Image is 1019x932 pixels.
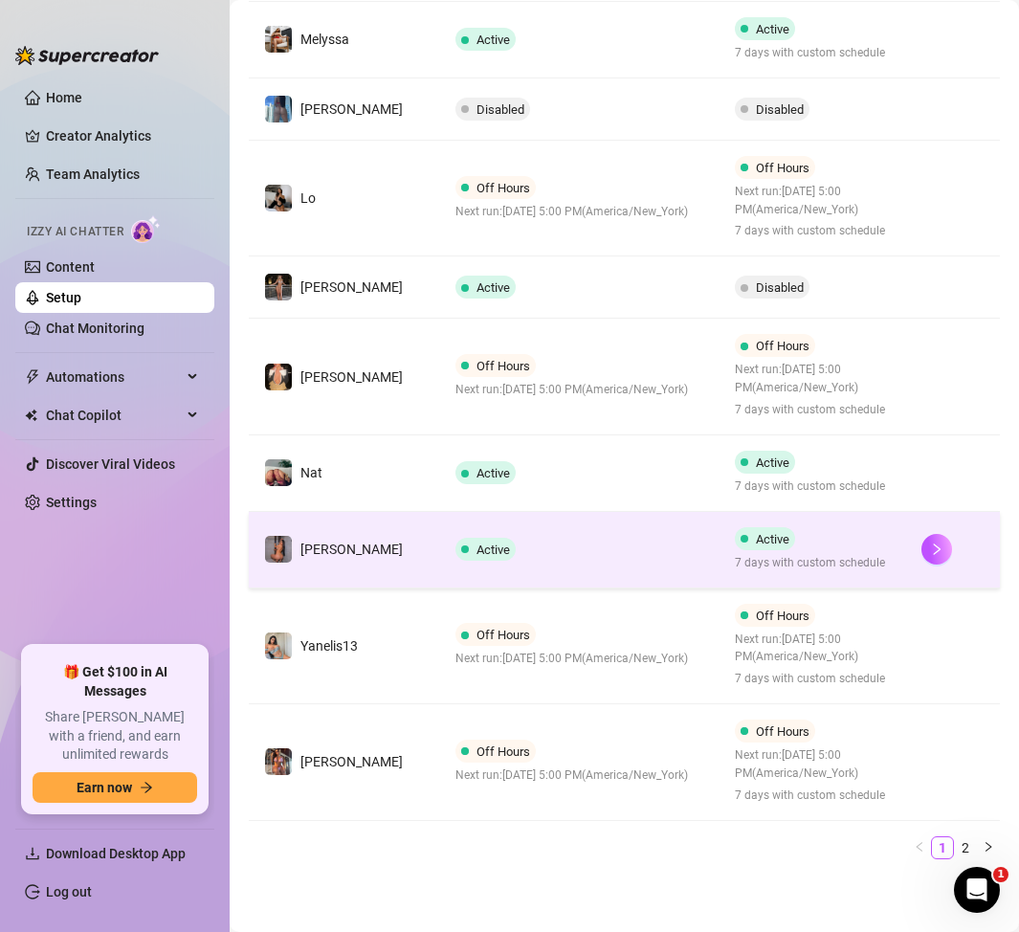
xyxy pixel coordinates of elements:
[476,543,510,557] span: Active
[756,532,789,546] span: Active
[756,102,804,117] span: Disabled
[476,744,530,759] span: Off Hours
[756,724,809,739] span: Off Hours
[455,766,688,785] span: Next run: [DATE] 5:00 PM ( America/New_York )
[476,181,530,195] span: Off Hours
[735,631,891,667] span: Next run: [DATE] 5:00 PM ( America/New_York )
[977,836,1000,859] button: right
[265,96,292,122] img: Veronica
[46,166,140,182] a: Team Analytics
[46,90,82,105] a: Home
[756,22,789,36] span: Active
[300,369,403,385] span: [PERSON_NAME]
[476,280,510,295] span: Active
[476,102,524,117] span: Disabled
[46,400,182,431] span: Chat Copilot
[993,867,1008,882] span: 1
[33,772,197,803] button: Earn nowarrow-right
[735,477,885,496] span: 7 days with custom schedule
[954,867,1000,913] iframe: Intercom live chat
[455,650,688,668] span: Next run: [DATE] 5:00 PM ( America/New_York )
[756,339,809,353] span: Off Hours
[455,381,688,399] span: Next run: [DATE] 5:00 PM ( America/New_York )
[300,101,403,117] span: [PERSON_NAME]
[46,846,186,861] span: Download Desktop App
[46,884,92,899] a: Log out
[735,554,885,572] span: 7 days with custom schedule
[77,780,132,795] span: Earn now
[930,543,943,556] span: right
[300,754,403,769] span: [PERSON_NAME]
[300,542,403,557] span: [PERSON_NAME]
[756,161,809,175] span: Off Hours
[300,279,403,295] span: [PERSON_NAME]
[735,222,891,240] span: 7 days with custom schedule
[27,223,123,241] span: Izzy AI Chatter
[265,26,292,53] img: Melyssa
[908,836,931,859] button: left
[15,46,159,65] img: logo-BBDzfeDw.svg
[735,746,891,783] span: Next run: [DATE] 5:00 PM ( America/New_York )
[908,836,931,859] li: Previous Page
[140,781,153,794] span: arrow-right
[25,369,40,385] span: thunderbolt
[756,280,804,295] span: Disabled
[46,321,144,336] a: Chat Monitoring
[46,259,95,275] a: Content
[914,841,925,853] span: left
[735,401,891,419] span: 7 days with custom schedule
[300,465,322,480] span: Nat
[25,846,40,861] span: download
[131,215,161,243] img: AI Chatter
[735,361,891,397] span: Next run: [DATE] 5:00 PM ( America/New_York )
[25,409,37,422] img: Chat Copilot
[265,364,292,390] img: Natalie
[476,628,530,642] span: Off Hours
[265,632,292,659] img: Yanelis13
[300,32,349,47] span: Melyssa
[300,190,316,206] span: Lo
[954,836,977,859] li: 2
[955,837,976,858] a: 2
[46,495,97,510] a: Settings
[33,708,197,765] span: Share [PERSON_NAME] with a friend, and earn unlimited rewards
[756,609,809,623] span: Off Hours
[476,33,510,47] span: Active
[46,121,199,151] a: Creator Analytics
[735,183,891,219] span: Next run: [DATE] 5:00 PM ( America/New_York )
[476,359,530,373] span: Off Hours
[735,670,891,688] span: 7 days with custom schedule
[932,837,953,858] a: 1
[46,362,182,392] span: Automations
[33,663,197,700] span: 🎁 Get $100 in AI Messages
[265,274,292,300] img: Claudia
[265,748,292,775] img: JoJo
[300,638,358,654] span: Yanelis13
[977,836,1000,859] li: Next Page
[46,290,81,305] a: Setup
[931,836,954,859] li: 1
[476,466,510,480] span: Active
[46,456,175,472] a: Discover Viral Videos
[983,841,994,853] span: right
[735,44,885,62] span: 7 days with custom schedule
[756,455,789,470] span: Active
[921,534,952,565] button: right
[455,203,688,221] span: Next run: [DATE] 5:00 PM ( America/New_York )
[735,787,891,805] span: 7 days with custom schedule
[265,459,292,486] img: Nat
[265,185,292,211] img: Lo
[265,536,292,563] img: Maday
